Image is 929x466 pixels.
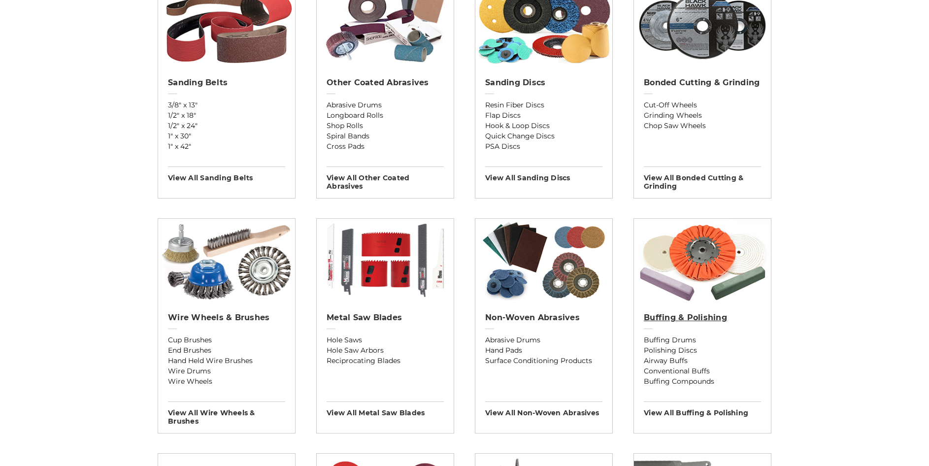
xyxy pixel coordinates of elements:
[485,401,602,417] h3: View All non-woven abrasives
[327,110,444,121] a: Longboard Rolls
[168,345,285,356] a: End Brushes
[644,366,761,376] a: Conventional Buffs
[168,78,285,88] h2: Sanding Belts
[168,166,285,182] h3: View All sanding belts
[475,219,612,302] img: Non-woven Abrasives
[644,356,761,366] a: Airway Buffs
[485,141,602,152] a: PSA Discs
[644,166,761,191] h3: View All bonded cutting & grinding
[158,219,295,302] img: Wire Wheels & Brushes
[634,219,771,302] img: Buffing & Polishing
[168,110,285,121] a: 1/2" x 18"
[327,356,444,366] a: Reciprocating Blades
[644,401,761,417] h3: View All buffing & polishing
[644,110,761,121] a: Grinding Wheels
[644,345,761,356] a: Polishing Discs
[327,121,444,131] a: Shop Rolls
[327,141,444,152] a: Cross Pads
[327,335,444,345] a: Hole Saws
[485,131,602,141] a: Quick Change Discs
[644,78,761,88] h2: Bonded Cutting & Grinding
[485,166,602,182] h3: View All sanding discs
[327,100,444,110] a: Abrasive Drums
[317,219,454,302] img: Metal Saw Blades
[485,100,602,110] a: Resin Fiber Discs
[168,366,285,376] a: Wire Drums
[327,401,444,417] h3: View All metal saw blades
[485,313,602,323] h2: Non-woven Abrasives
[327,131,444,141] a: Spiral Bands
[644,313,761,323] h2: Buffing & Polishing
[485,356,602,366] a: Surface Conditioning Products
[327,345,444,356] a: Hole Saw Arbors
[168,141,285,152] a: 1" x 42"
[644,121,761,131] a: Chop Saw Wheels
[168,376,285,387] a: Wire Wheels
[168,401,285,426] h3: View All wire wheels & brushes
[168,313,285,323] h2: Wire Wheels & Brushes
[168,131,285,141] a: 1" x 30"
[644,100,761,110] a: Cut-Off Wheels
[327,313,444,323] h2: Metal Saw Blades
[168,356,285,366] a: Hand Held Wire Brushes
[168,121,285,131] a: 1/2" x 24"
[168,100,285,110] a: 3/8" x 13"
[485,121,602,131] a: Hook & Loop Discs
[644,335,761,345] a: Buffing Drums
[485,335,602,345] a: Abrasive Drums
[485,345,602,356] a: Hand Pads
[327,166,444,191] h3: View All other coated abrasives
[485,110,602,121] a: Flap Discs
[485,78,602,88] h2: Sanding Discs
[644,376,761,387] a: Buffing Compounds
[168,335,285,345] a: Cup Brushes
[327,78,444,88] h2: Other Coated Abrasives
